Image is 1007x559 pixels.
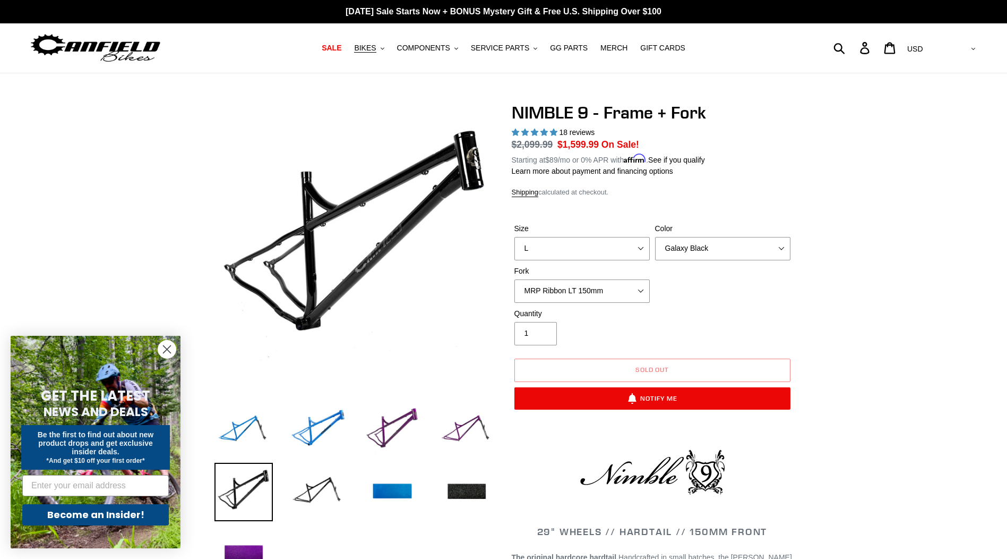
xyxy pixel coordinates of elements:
img: Load image into Gallery viewer, NIMBLE 9 - Frame + Fork [289,401,347,460]
span: GG PARTS [550,44,588,53]
img: Load image into Gallery viewer, NIMBLE 9 - Frame + Fork [437,401,496,460]
img: Load image into Gallery viewer, NIMBLE 9 - Frame + Fork [363,463,421,521]
a: See if you qualify - Learn more about Affirm Financing (opens in modal) [648,156,705,164]
span: NEWS AND DEALS [44,403,148,420]
span: GIFT CARDS [640,44,685,53]
span: Be the first to find out about new product drops and get exclusive insider deals. [38,430,154,456]
img: Load image into Gallery viewer, NIMBLE 9 - Frame + Fork [363,401,421,460]
button: COMPONENTS [392,41,463,55]
span: $89 [545,156,557,164]
span: COMPONENTS [397,44,450,53]
div: calculated at checkout. [512,187,793,198]
img: Load image into Gallery viewer, NIMBLE 9 - Frame + Fork [289,463,347,521]
span: 18 reviews [559,128,595,137]
span: 29" WHEELS // HARDTAIL // 150MM FRONT [537,526,768,538]
a: GIFT CARDS [635,41,691,55]
button: Close dialog [158,340,176,359]
a: MERCH [595,41,633,55]
img: Load image into Gallery viewer, NIMBLE 9 - Frame + Fork [214,401,273,460]
button: Sold out [514,359,790,382]
span: SERVICE PARTS [471,44,529,53]
a: Learn more about payment and financing options [512,167,673,175]
span: SALE [322,44,341,53]
label: Size [514,223,650,234]
a: SALE [316,41,347,55]
img: Load image into Gallery viewer, NIMBLE 9 - Frame + Fork [437,463,496,521]
span: On Sale! [601,138,639,151]
label: Fork [514,266,650,277]
p: Starting at /mo or 0% APR with . [512,152,705,166]
span: *And get $10 off your first order* [46,457,144,464]
s: $2,099.99 [512,139,553,150]
span: Affirm [624,154,646,163]
input: Enter your email address [22,475,169,496]
span: GET THE LATEST [41,386,150,405]
button: Become an Insider! [22,504,169,526]
a: Shipping [512,188,539,197]
span: 4.89 stars [512,128,560,137]
input: Search [839,36,866,60]
label: Quantity [514,308,650,319]
img: Canfield Bikes [29,31,162,65]
a: GG PARTS [545,41,593,55]
h1: NIMBLE 9 - Frame + Fork [512,103,793,123]
span: Sold out [635,366,669,374]
span: $1,599.99 [557,139,599,150]
label: Color [655,223,790,234]
button: BIKES [349,41,389,55]
button: Notify Me [514,387,790,410]
span: BIKES [354,44,376,53]
img: Load image into Gallery viewer, NIMBLE 9 - Frame + Fork [214,463,273,521]
button: SERVICE PARTS [466,41,543,55]
span: MERCH [600,44,627,53]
